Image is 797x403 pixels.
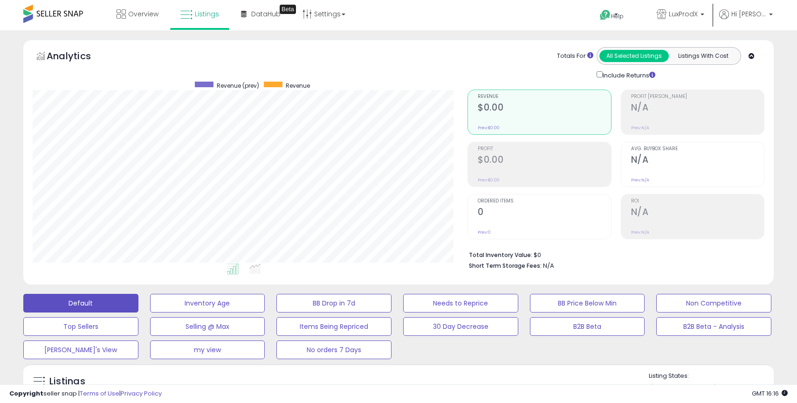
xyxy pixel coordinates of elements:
button: Top Sellers [23,317,138,336]
label: Deactivated [721,382,756,390]
button: 30 Day Decrease [403,317,518,336]
span: Hi [PERSON_NAME] [731,9,766,19]
div: Totals For [557,52,593,61]
div: seller snap | | [9,389,162,398]
button: B2B Beta - Analysis [656,317,771,336]
span: DataHub [251,9,281,19]
li: $0 [469,249,757,260]
button: No orders 7 Days [276,340,392,359]
a: Hi [PERSON_NAME] [719,9,773,30]
span: LuxProdX [669,9,698,19]
h2: N/A [631,207,764,219]
strong: Copyright [9,389,43,398]
a: Terms of Use [80,389,119,398]
small: Prev: $0.00 [478,177,500,183]
span: Avg. Buybox Share [631,146,764,152]
button: Non Competitive [656,294,771,313]
span: Revenue (prev) [217,82,259,90]
span: ROI [631,199,764,204]
div: Include Returns [590,69,666,80]
button: Selling @ Max [150,317,265,336]
small: Prev: N/A [631,177,649,183]
span: Profit [PERSON_NAME] [631,94,764,99]
span: Revenue [286,82,310,90]
button: B2B Beta [530,317,645,336]
button: BB Price Below Min [530,294,645,313]
i: Get Help [599,9,611,21]
button: All Selected Listings [599,50,669,62]
small: Prev: $0.00 [478,125,500,131]
button: Items Being Repriced [276,317,392,336]
span: Listings [195,9,219,19]
label: Active [658,382,675,390]
button: Listings With Cost [668,50,738,62]
button: Needs to Reprice [403,294,518,313]
p: Listing States: [649,372,773,381]
button: BB Drop in 7d [276,294,392,313]
button: Default [23,294,138,313]
b: Total Inventory Value: [469,251,532,259]
button: [PERSON_NAME]'s View [23,340,138,359]
button: my view [150,340,265,359]
h2: 0 [478,207,611,219]
button: Inventory Age [150,294,265,313]
span: Revenue [478,94,611,99]
h5: Listings [49,375,85,388]
h2: $0.00 [478,154,611,167]
span: 2025-09-14 16:16 GMT [752,389,788,398]
span: N/A [543,261,554,270]
div: Tooltip anchor [280,5,296,14]
small: Prev: N/A [631,125,649,131]
span: Profit [478,146,611,152]
h2: $0.00 [478,102,611,115]
small: Prev: N/A [631,229,649,235]
h5: Analytics [47,49,109,65]
span: Ordered Items [478,199,611,204]
b: Short Term Storage Fees: [469,262,542,270]
h2: N/A [631,154,764,167]
span: Help [611,12,624,20]
h2: N/A [631,102,764,115]
a: Privacy Policy [121,389,162,398]
small: Prev: 0 [478,229,491,235]
a: Help [592,2,642,30]
span: Overview [128,9,158,19]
